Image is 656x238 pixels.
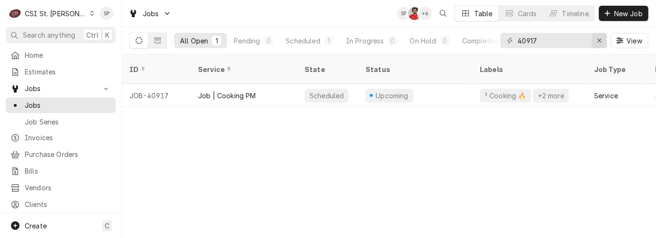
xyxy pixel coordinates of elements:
span: Home [25,50,111,60]
div: In Progress [346,36,384,46]
div: On Hold [410,36,437,46]
div: Labels [480,64,579,74]
div: Table [474,9,493,19]
span: Clients [25,199,111,209]
div: SP [397,7,410,20]
div: Nicholas Faubert's Avatar [408,7,421,20]
div: 1 [214,36,219,46]
span: Jobs [25,100,111,110]
button: View [611,33,648,48]
div: 0 [442,36,448,46]
div: NF [408,7,421,20]
div: Shelley Politte's Avatar [100,7,113,20]
div: All Open [180,36,208,46]
a: Job Series [6,114,116,130]
button: Search anythingCtrlK [6,27,116,43]
div: ID [129,64,181,74]
span: Create [25,222,47,230]
a: Clients [6,197,116,212]
span: Job Series [25,117,111,127]
span: Estimates [25,67,111,77]
a: Purchase Orders [6,146,116,162]
div: + 6 [418,7,432,20]
div: 1 [326,36,332,46]
a: Go to Jobs [125,6,175,21]
div: CSI St. [PERSON_NAME] [25,9,87,19]
div: 0 [266,36,271,46]
span: Vendors [25,183,111,193]
a: Home [6,47,116,63]
div: Pending [234,36,260,46]
span: Ctrl [86,30,99,40]
button: Open search [436,6,451,21]
span: New Job [612,9,645,19]
div: Status [366,64,463,74]
input: Keyword search [517,33,589,48]
span: Search anything [23,30,75,40]
div: JOB-40917 [122,84,190,107]
span: View [625,36,644,46]
a: Jobs [6,97,116,113]
a: Bills [6,163,116,179]
a: Vendors [6,180,116,196]
div: Completed [462,36,498,46]
div: Cards [518,9,537,19]
div: Job | Cooking PM [198,91,256,101]
div: Scheduled [286,36,320,46]
div: ² Cooking 🔥 [484,91,527,101]
div: SP [100,7,113,20]
span: C [105,221,109,231]
span: K [105,30,109,40]
button: Erase input [592,33,607,48]
span: Purchase Orders [25,149,111,159]
div: Upcoming [375,91,410,101]
div: Timeline [562,9,589,19]
div: Service [594,91,618,101]
div: +2 more [537,91,565,101]
span: Jobs [143,9,159,19]
div: CSI St. Louis's Avatar [9,7,22,20]
button: New Job [599,6,648,21]
a: Estimates [6,64,116,80]
div: Scheduled [308,91,345,101]
div: 0 [390,36,396,46]
div: C [9,7,22,20]
span: Bills [25,166,111,176]
div: Service [198,64,288,74]
div: State [305,64,350,74]
span: Invoices [25,133,111,143]
a: Go to Jobs [6,81,116,96]
a: Invoices [6,130,116,145]
div: Job Type [594,64,640,74]
span: Jobs [25,83,97,93]
div: Shelley Politte's Avatar [397,7,410,20]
